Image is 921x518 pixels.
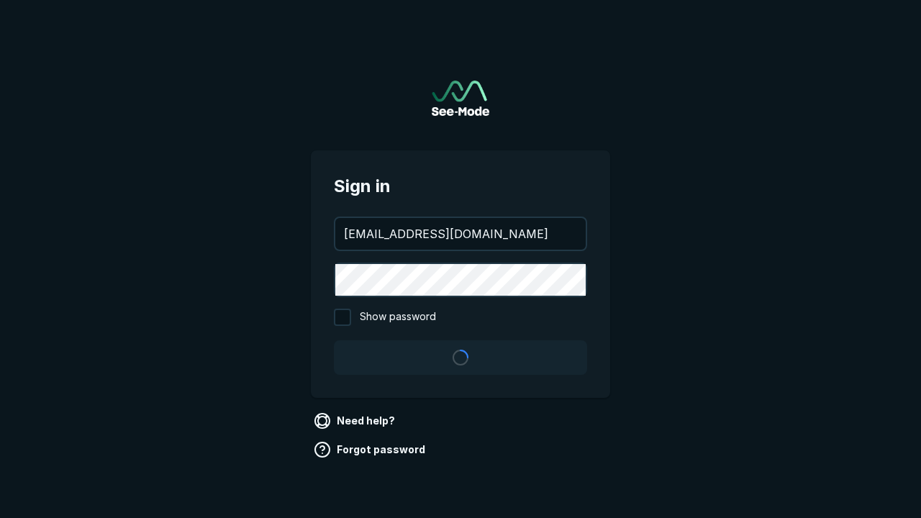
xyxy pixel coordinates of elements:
span: Sign in [334,173,587,199]
a: Need help? [311,409,401,432]
a: Go to sign in [432,81,489,116]
span: Show password [360,309,436,326]
a: Forgot password [311,438,431,461]
input: your@email.com [335,218,586,250]
img: See-Mode Logo [432,81,489,116]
